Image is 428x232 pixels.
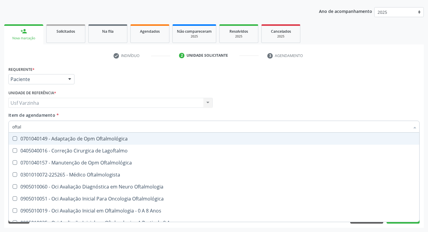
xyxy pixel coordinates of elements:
div: 0905010060 - Oci Avaliação Diagnóstica em Neuro Oftalmologia [12,184,416,189]
div: 2025 [177,34,212,39]
span: Na fila [102,29,114,34]
div: 0905010051 - Oci Avaliação Inicial Para Oncologia Oftalmológica [12,196,416,201]
div: 0905010035 - Oci Avaliação Inicial em Oftalmologia - A Partir de 9 Anos [12,220,416,225]
div: 0905010019 - Oci Avaliação Inicial em Oftalmologia - 0 A 8 Anos [12,208,416,213]
span: Agendados [140,29,160,34]
span: Paciente [11,76,62,82]
div: person_add [20,28,27,35]
span: Não compareceram [177,29,212,34]
span: Solicitados [56,29,75,34]
input: Buscar por procedimentos [12,121,410,133]
span: Item de agendamento [8,112,55,118]
span: Resolvidos [229,29,248,34]
div: 0405040016 - Correção Cirurgica de Lagoftalmo [12,148,416,153]
label: Requerente [8,65,35,74]
div: 2 [179,53,184,58]
div: Nova marcação [8,36,39,41]
p: Ano de acompanhamento [319,7,372,15]
div: 2025 [266,34,296,39]
label: Unidade de referência [8,89,56,98]
div: 0701040149 - Adaptação de Opm Oftalmológica [12,136,416,141]
div: 0701040157 - Manutenção de Opm Oftalmológica [12,160,416,165]
span: Cancelados [271,29,291,34]
div: Unidade solicitante [187,53,228,58]
div: 2025 [224,34,254,39]
div: 0301010072-225265 - Médico Oftalmologista [12,172,416,177]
